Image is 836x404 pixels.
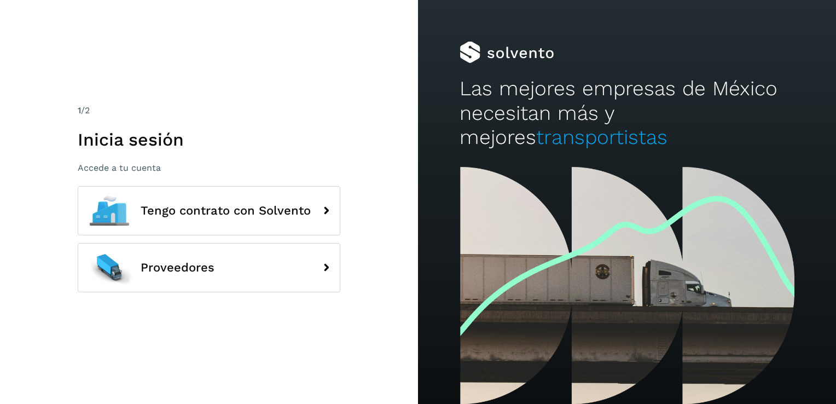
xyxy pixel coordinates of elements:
p: Accede a tu cuenta [78,163,340,173]
span: transportistas [536,125,667,149]
h1: Inicia sesión [78,129,340,150]
span: Proveedores [141,261,214,274]
span: Tengo contrato con Solvento [141,204,311,217]
button: Tengo contrato con Solvento [78,186,340,235]
button: Proveedores [78,243,340,292]
h2: Las mejores empresas de México necesitan más y mejores [460,77,794,149]
span: 1 [78,105,81,116]
div: /2 [78,104,340,117]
